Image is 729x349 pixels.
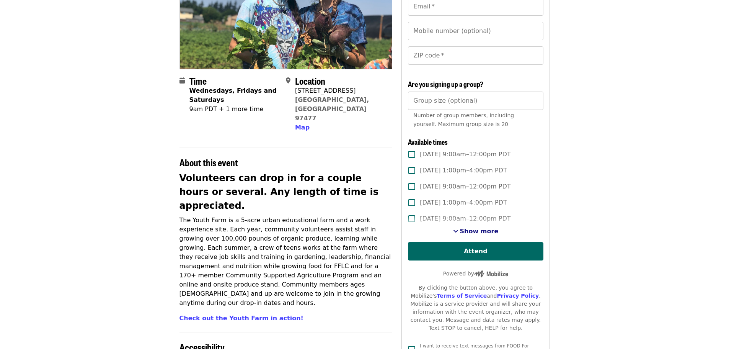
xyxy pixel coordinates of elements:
span: Map [295,124,310,131]
span: About this event [179,156,238,169]
span: [DATE] 9:00am–12:00pm PDT [420,150,510,159]
a: [GEOGRAPHIC_DATA], [GEOGRAPHIC_DATA] 97477 [295,96,369,122]
span: Time [189,74,207,87]
span: Location [295,74,325,87]
p: The Youth Farm is a 5-acre urban educational farm and a work experience site. Each year, communit... [179,216,393,308]
span: [DATE] 1:00pm–4:00pm PDT [420,198,507,207]
i: map-marker-alt icon [286,77,290,84]
div: [STREET_ADDRESS] [295,86,386,95]
button: Map [295,123,310,132]
input: ZIP code [408,46,543,65]
input: [object Object] [408,92,543,110]
strong: Wednesdays, Fridays and Saturdays [189,87,277,103]
span: Available times [408,137,448,147]
h2: Volunteers can drop in for a couple hours or several. Any length of time is appreciated. [179,171,393,213]
button: Attend [408,242,543,261]
i: calendar icon [179,77,185,84]
img: Powered by Mobilize [474,270,508,277]
span: Are you signing up a group? [408,79,483,89]
a: Check out the Youth Farm in action! [179,315,303,322]
button: See more timeslots [453,227,499,236]
span: Powered by [443,270,508,277]
span: Show more [460,228,499,235]
input: Mobile number (optional) [408,22,543,40]
a: Terms of Service [437,293,487,299]
span: [DATE] 9:00am–12:00pm PDT [420,182,510,191]
span: [DATE] 1:00pm–4:00pm PDT [420,166,507,175]
span: [DATE] 9:00am–12:00pm PDT [420,214,510,223]
div: By clicking the button above, you agree to Mobilize's and . Mobilize is a service provider and wi... [408,284,543,332]
a: Privacy Policy [497,293,539,299]
div: 9am PDT + 1 more time [189,105,280,114]
span: Number of group members, including yourself. Maximum group size is 20 [413,112,514,127]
